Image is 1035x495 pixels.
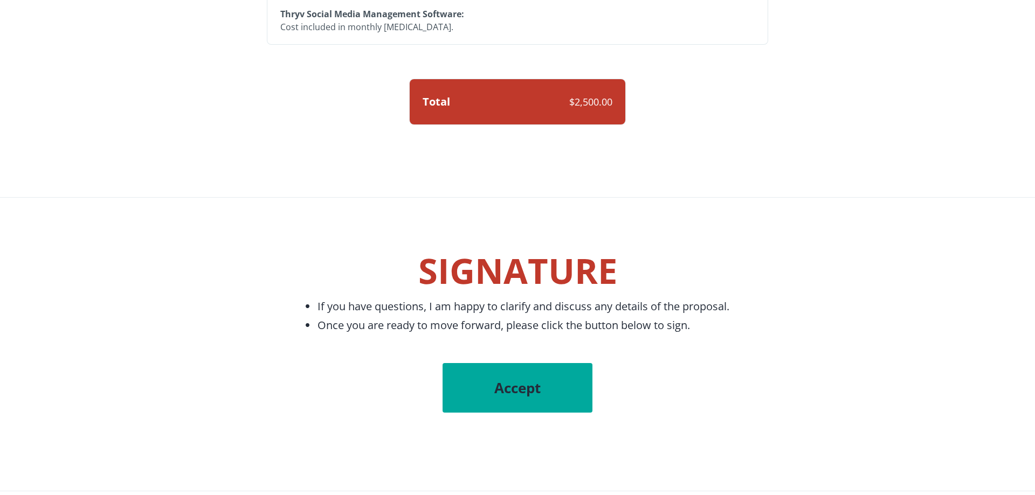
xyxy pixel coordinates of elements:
p: Cost included in monthly [MEDICAL_DATA]. [280,8,499,33]
span: If you have questions, I am happy to clarify and discuss any details of the proposal. [318,298,735,315]
span: Once you are ready to move forward, please click the button below to sign. [318,317,735,333]
span: Total [423,96,450,107]
span: SIGNATURE [418,247,617,294]
span: Accept [464,378,571,398]
span: Thryv Social Media Management Software: [280,8,464,20]
span: $2,500.00 [569,97,612,107]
